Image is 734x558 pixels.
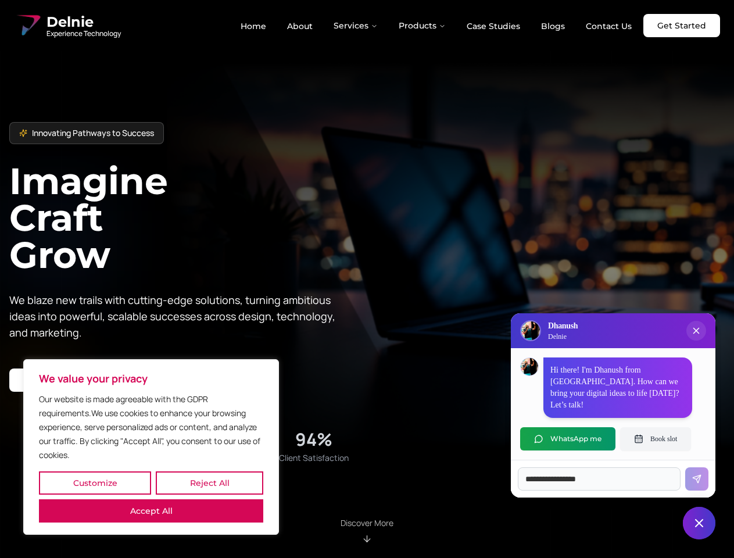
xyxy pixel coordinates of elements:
[686,321,706,341] button: Close chat popup
[231,16,275,36] a: Home
[39,392,263,462] p: Our website is made agreeable with the GDPR requirements.We use cookies to enhance your browsing ...
[278,16,322,36] a: About
[14,12,121,40] a: Delnie Logo Full
[389,14,455,37] button: Products
[39,471,151,495] button: Customize
[620,427,691,450] button: Book slot
[548,320,578,332] h3: Dhanush
[39,371,263,385] p: We value your privacy
[521,358,538,375] img: Dhanush
[532,16,574,36] a: Blogs
[231,14,641,37] nav: Main
[520,427,615,450] button: WhatsApp me
[279,452,349,464] span: Client Satisfaction
[46,13,121,31] span: Delnie
[683,507,715,539] button: Close chat
[32,127,154,139] span: Innovating Pathways to Success
[521,321,540,340] img: Delnie Logo
[457,16,529,36] a: Case Studies
[39,499,263,523] button: Accept All
[9,292,344,341] p: We blaze new trails with cutting-edge solutions, turning ambitious ideas into powerful, scalable ...
[9,163,367,273] h1: Imagine Craft Grow
[295,429,332,450] div: 94%
[548,332,578,341] p: Delnie
[550,364,685,411] p: Hi there! I'm Dhanush from [GEOGRAPHIC_DATA]. How can we bring your digital ideas to life [DATE]?...
[341,517,393,544] div: Scroll to About section
[14,12,42,40] img: Delnie Logo
[341,517,393,529] p: Discover More
[643,14,720,37] a: Get Started
[46,29,121,38] span: Experience Technology
[156,471,263,495] button: Reject All
[9,369,142,392] a: Start your project with us
[577,16,641,36] a: Contact Us
[324,14,387,37] button: Services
